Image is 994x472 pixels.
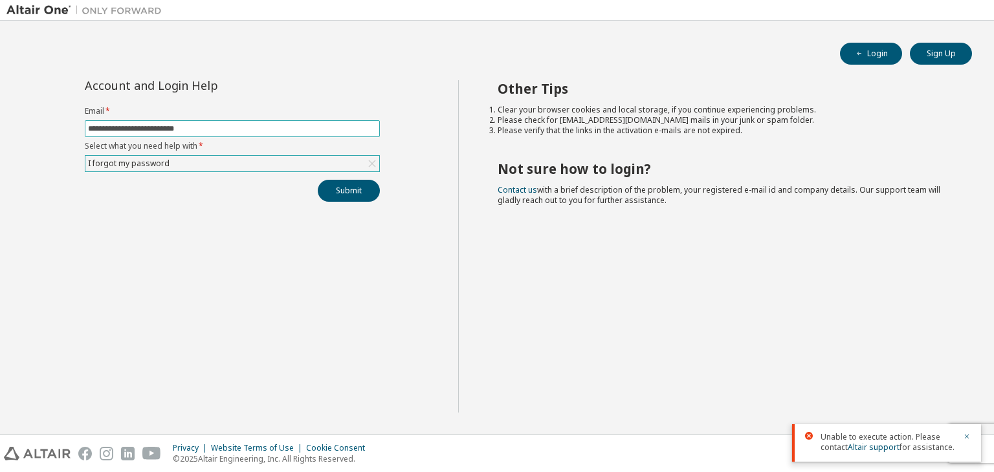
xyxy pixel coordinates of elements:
h2: Other Tips [498,80,949,97]
a: Contact us [498,184,537,195]
img: Altair One [6,4,168,17]
div: I forgot my password [86,156,171,171]
p: © 2025 Altair Engineering, Inc. All Rights Reserved. [173,453,373,464]
span: with a brief description of the problem, your registered e-mail id and company details. Our suppo... [498,184,940,206]
button: Sign Up [910,43,972,65]
li: Clear your browser cookies and local storage, if you continue experiencing problems. [498,105,949,115]
img: linkedin.svg [121,447,135,460]
div: Website Terms of Use [211,443,306,453]
li: Please verify that the links in the activation e-mails are not expired. [498,125,949,136]
img: altair_logo.svg [4,447,71,460]
img: facebook.svg [78,447,92,460]
img: instagram.svg [100,447,113,460]
label: Select what you need help with [85,141,380,151]
label: Email [85,106,380,116]
div: Cookie Consent [306,443,373,453]
div: Account and Login Help [85,80,321,91]
div: I forgot my password [85,156,379,171]
img: youtube.svg [142,447,161,460]
div: Privacy [173,443,211,453]
span: Unable to execute action. Please contact for assistance. [821,432,955,453]
button: Submit [318,180,380,202]
li: Please check for [EMAIL_ADDRESS][DOMAIN_NAME] mails in your junk or spam folder. [498,115,949,125]
button: Login [840,43,902,65]
a: Altair support [848,442,900,453]
h2: Not sure how to login? [498,160,949,177]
